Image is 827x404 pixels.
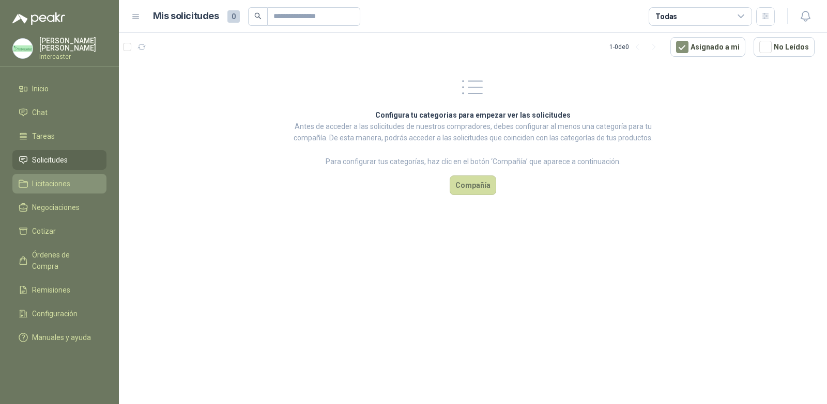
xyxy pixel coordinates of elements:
span: 0 [227,10,240,23]
span: Configuración [32,308,78,319]
span: Negociaciones [32,202,80,213]
p: Intercaster [39,54,106,60]
a: Órdenes de Compra [12,245,106,276]
a: Solicitudes [12,150,106,170]
a: Remisiones [12,280,106,300]
span: Chat [32,107,48,118]
h2: Configura tu categorias para empezar ver las solicitudes [293,109,653,121]
a: Tareas [12,126,106,146]
img: Company Logo [13,39,33,58]
span: Licitaciones [32,178,70,189]
p: Para configurar tus categorías, haz clic en el botón ‘Compañía’ que aparece a continuación. [293,156,653,167]
span: Solicitudes [32,154,68,166]
img: Logo peakr [12,12,65,25]
span: Tareas [32,131,55,142]
span: Cotizar [32,225,56,237]
div: 1 - 0 de 0 [609,39,662,55]
button: Asignado a mi [670,37,745,57]
p: Antes de acceder a las solicitudes de nuestros compradores, debes configurar al menos una categor... [293,121,653,143]
a: Configuración [12,304,106,324]
a: Inicio [12,79,106,99]
h1: Mis solicitudes [153,9,219,24]
div: Todas [655,11,677,22]
span: Remisiones [32,284,70,296]
span: search [254,12,262,20]
span: Órdenes de Compra [32,249,97,272]
span: Manuales y ayuda [32,332,91,343]
span: Inicio [32,83,49,94]
button: No Leídos [754,37,815,57]
button: Compañía [450,175,496,195]
a: Negociaciones [12,198,106,217]
a: Licitaciones [12,174,106,193]
a: Chat [12,103,106,122]
a: Manuales y ayuda [12,328,106,347]
a: Cotizar [12,221,106,241]
p: [PERSON_NAME] [PERSON_NAME] [39,37,106,52]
